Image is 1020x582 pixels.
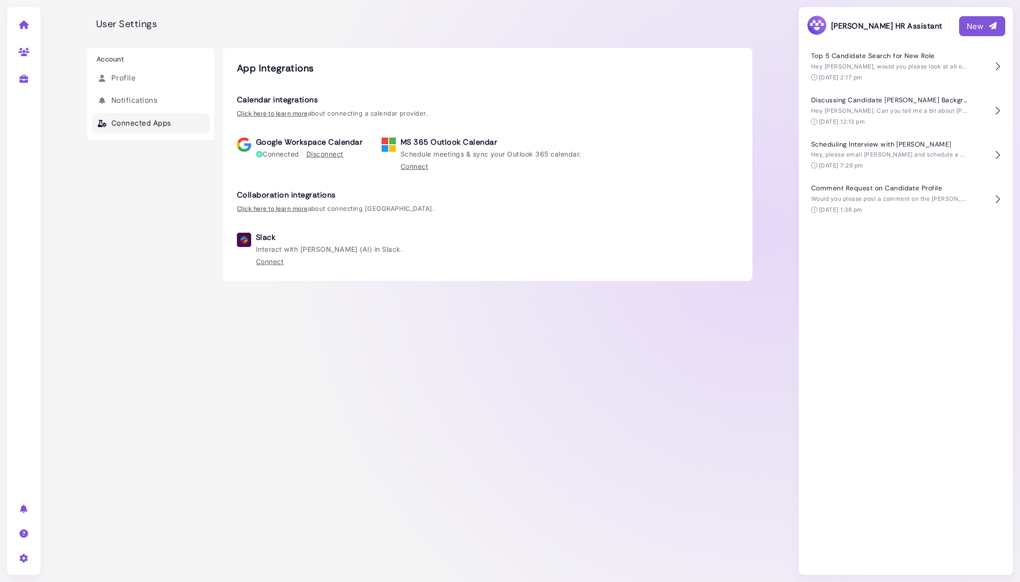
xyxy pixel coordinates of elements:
button: Top 5 Candidate Search for New Role Hey [PERSON_NAME], would you please look at all of our existi... [806,45,1005,89]
h3: Slack [256,233,402,242]
a: Click here to learn more [237,205,308,212]
button: Discussing Candidate [PERSON_NAME] Background Hey [PERSON_NAME]. Can you tell me a bit about [PER... [806,89,1005,133]
p: Schedule meetings & sync your Outlook 365 calendar. [401,149,581,159]
h3: [PERSON_NAME] HR Assistant [806,15,942,37]
h2: User Settings [87,18,157,30]
h3: Collaboration integrations [237,190,738,199]
button: Scheduling Interview with [PERSON_NAME] Hey, please email [PERSON_NAME] and schedule a 30 min int... [806,133,1005,178]
div: New [967,20,998,32]
p: Interact with [PERSON_NAME] (AI) in Slack. [256,244,402,254]
a: Profile [92,68,210,89]
time: [DATE] 2:17 pm [819,74,863,81]
h4: Scheduling Interview with [PERSON_NAME] [811,140,968,148]
button: Comment Request on Candidate Profile Would you please post a comment on the [PERSON_NAME] profile... [806,177,1005,221]
h4: Comment Request on Candidate Profile [811,184,968,192]
time: [DATE] 1:38 pm [819,206,863,213]
h4: Discussing Candidate [PERSON_NAME] Background [811,96,968,104]
h3: Google Workspace Calendar [256,138,363,147]
time: [DATE] 12:13 pm [819,118,865,125]
p: about connecting [GEOGRAPHIC_DATA]. [237,204,738,214]
h2: App Integrations [237,62,738,74]
h3: MS 365 Outlook Calendar [401,138,581,147]
h3: Account [92,55,210,63]
img: Slack [237,233,251,247]
p: about connecting a calendar provider. [237,109,738,118]
time: [DATE] 7:29 pm [819,162,863,169]
h4: Top 5 Candidate Search for New Role [811,52,968,60]
img: Google Workspace [237,138,251,152]
h3: Calendar integrations [237,95,738,104]
a: Notifications [92,90,210,111]
a: Connect [256,256,284,266]
a: Connected Apps [92,113,210,134]
button: New [959,16,1005,36]
span: Connected [256,149,299,159]
a: Connect [401,161,428,171]
img: Microsoft 365 [382,138,396,152]
a: Click here to learn more [237,109,308,117]
a: Disconnect [306,149,343,159]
